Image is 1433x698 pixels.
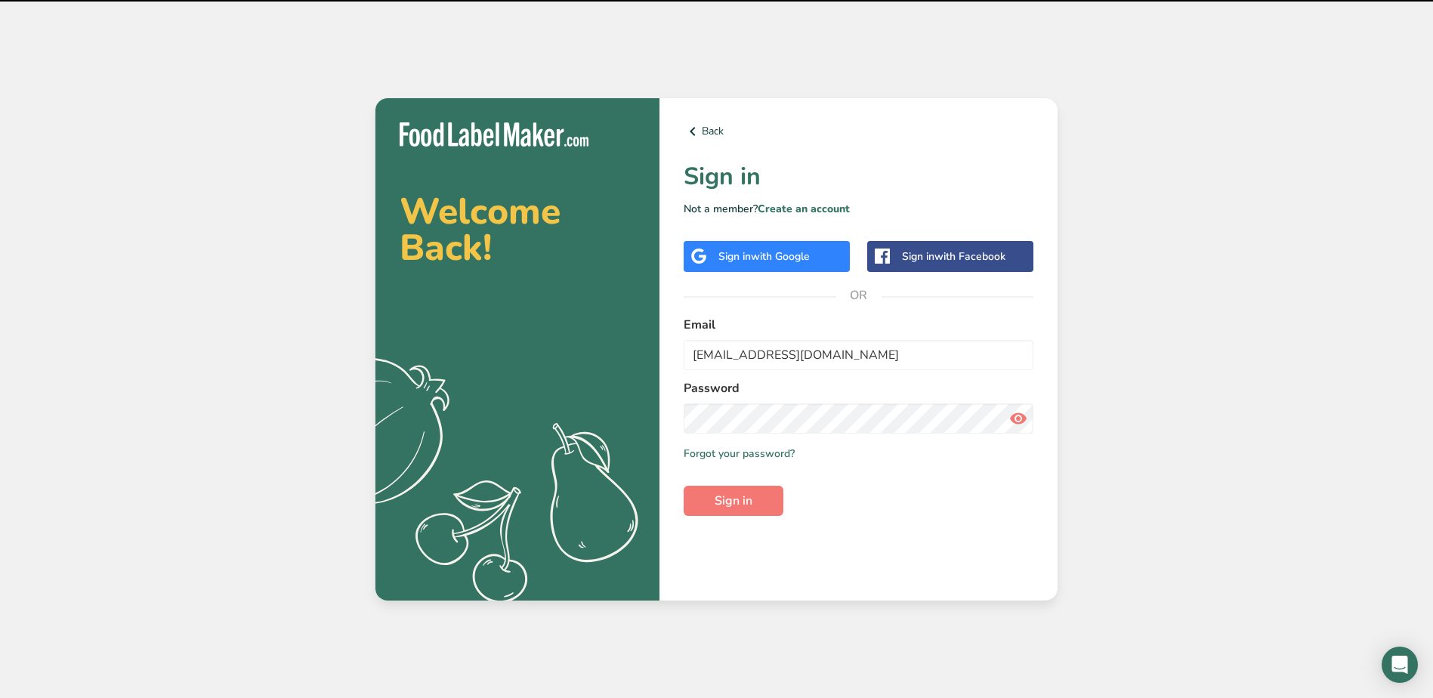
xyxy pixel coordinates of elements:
span: with Facebook [934,249,1005,264]
input: Enter Your Email [684,340,1033,370]
h1: Sign in [684,159,1033,195]
span: Sign in [715,492,752,510]
label: Password [684,379,1033,397]
span: with Google [751,249,810,264]
button: Sign in [684,486,783,516]
img: Food Label Maker [400,122,588,147]
div: Sign in [718,249,810,264]
a: Create an account [758,202,850,216]
div: Sign in [902,249,1005,264]
h2: Welcome Back! [400,193,635,266]
label: Email [684,316,1033,334]
span: OR [836,273,882,318]
a: Forgot your password? [684,446,795,462]
p: Not a member? [684,201,1033,217]
a: Back [684,122,1033,141]
div: Open Intercom Messenger [1382,647,1418,683]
